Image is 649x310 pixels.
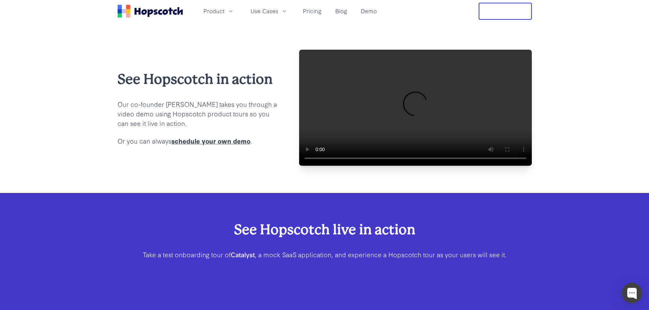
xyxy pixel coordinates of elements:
span: Use Cases [250,7,278,15]
a: Pricing [300,5,324,17]
a: Home [118,5,183,18]
a: Blog [333,5,350,17]
a: Demo [358,5,380,17]
button: Free Trial [479,3,532,20]
button: Product [199,5,238,17]
button: Use Cases [246,5,292,17]
span: Product [203,7,225,15]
